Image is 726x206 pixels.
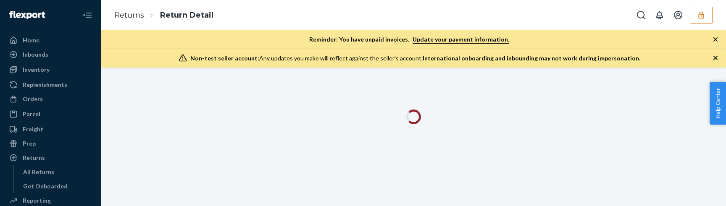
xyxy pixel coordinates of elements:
[309,35,509,44] p: Reminder: You have unpaid invoices.
[19,165,96,179] a: All Returns
[23,110,40,118] div: Parcel
[5,48,96,61] a: Inbounds
[160,10,213,20] a: Return Detail
[5,63,96,76] a: Inventory
[5,107,96,121] a: Parcel
[9,11,45,19] img: Flexport logo
[23,168,54,176] div: All Returns
[23,81,67,89] div: Replenishments
[190,54,640,63] div: Any updates you make will reflect against the seller's account.
[23,139,36,148] div: Prep
[23,95,43,103] div: Orders
[5,34,96,47] a: Home
[5,151,96,164] a: Returns
[710,82,726,125] button: Help Center
[23,65,50,74] div: Inventory
[633,7,650,23] button: Open Search Box
[23,154,45,162] div: Returns
[23,196,51,205] div: Reporting
[5,78,96,91] a: Replenishments
[190,55,259,62] span: Non-test seller account:
[23,36,39,44] div: Home
[114,10,144,20] a: Returns
[413,36,509,44] a: Update your payment information.
[23,125,43,133] div: Freight
[423,55,640,62] span: International onboarding and inbounding may not work during impersonation.
[19,180,96,193] a: Get Onboarded
[651,7,668,23] button: Open notifications
[5,137,96,150] a: Prep
[5,92,96,106] a: Orders
[23,50,48,59] div: Inbounds
[670,7,687,23] button: Open account menu
[5,123,96,136] a: Freight
[23,182,68,190] div: Get Onboarded
[108,3,220,28] ol: breadcrumbs
[79,7,96,23] button: Close Navigation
